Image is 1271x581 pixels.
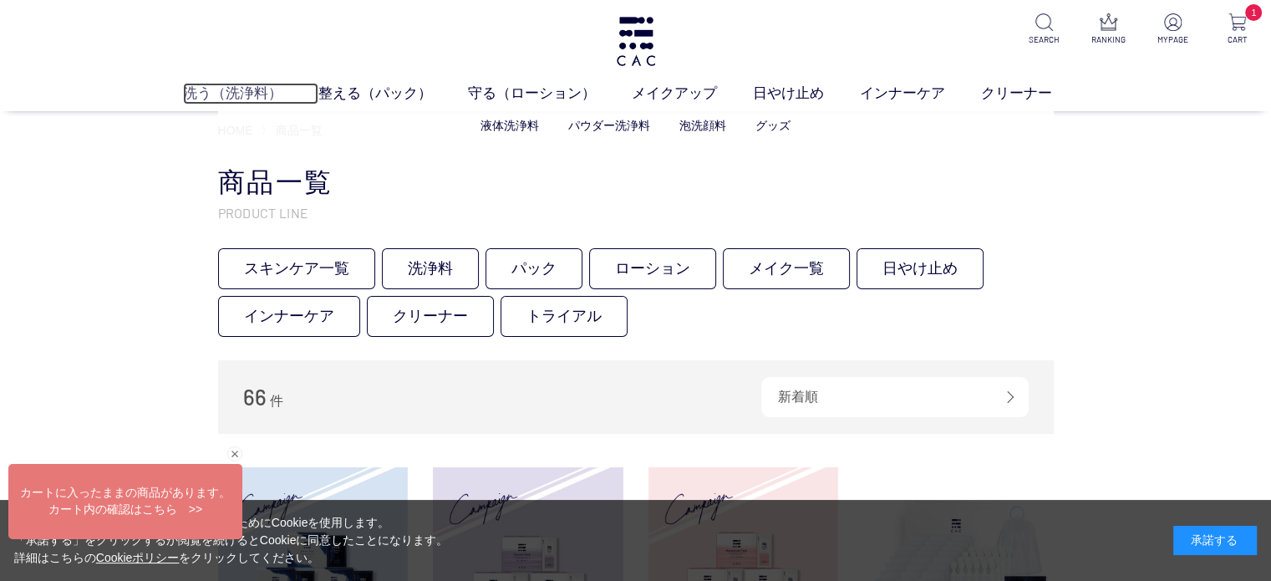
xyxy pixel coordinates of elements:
[218,296,360,337] a: インナーケア
[857,248,984,289] a: 日やけ止め
[468,83,632,104] a: 守る（ローション）
[1088,13,1129,46] a: RANKING
[183,83,318,104] a: 洗う（洗浄料）
[501,296,628,337] a: トライアル
[367,296,494,337] a: クリーナー
[382,248,479,289] a: 洗浄料
[753,83,860,104] a: 日やけ止め
[761,377,1029,417] div: 新着順
[1088,33,1129,46] p: RANKING
[270,394,283,408] span: 件
[1173,526,1257,555] div: 承諾する
[1024,13,1065,46] a: SEARCH
[218,204,1054,222] p: PRODUCT LINE
[218,248,375,289] a: スキンケア一覧
[679,119,726,132] a: 泡洗顔料
[1152,33,1193,46] p: MYPAGE
[1217,33,1258,46] p: CART
[632,83,753,104] a: メイクアップ
[96,551,180,564] a: Cookieポリシー
[614,17,658,66] img: logo
[568,119,650,132] a: パウダー洗浄料
[589,248,716,289] a: ローション
[486,248,582,289] a: パック
[243,384,267,410] span: 66
[723,248,850,289] a: メイク一覧
[981,83,1088,104] a: クリーナー
[218,165,1054,201] h1: 商品一覧
[1245,4,1262,21] span: 1
[1217,13,1258,46] a: 1 CART
[1024,33,1065,46] p: SEARCH
[755,119,791,132] a: グッズ
[480,119,539,132] a: 液体洗浄料
[318,83,468,104] a: 整える（パック）
[1152,13,1193,46] a: MYPAGE
[860,83,981,104] a: インナーケア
